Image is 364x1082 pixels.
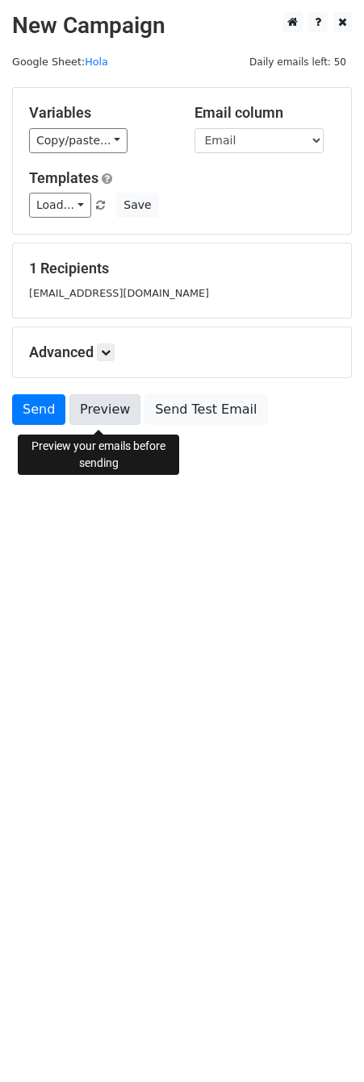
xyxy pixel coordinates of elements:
[29,287,209,299] small: [EMAIL_ADDRESS][DOMAIN_NAME]
[12,56,108,68] small: Google Sheet:
[116,193,158,218] button: Save
[29,128,128,153] a: Copy/paste...
[283,1005,364,1082] iframe: Chat Widget
[29,169,98,186] a: Templates
[29,260,335,277] h5: 1 Recipients
[18,435,179,475] div: Preview your emails before sending
[12,12,352,40] h2: New Campaign
[283,1005,364,1082] div: Widget de chat
[144,394,267,425] a: Send Test Email
[29,193,91,218] a: Load...
[29,104,170,122] h5: Variables
[195,104,336,122] h5: Email column
[244,56,352,68] a: Daily emails left: 50
[12,394,65,425] a: Send
[29,343,335,361] h5: Advanced
[244,53,352,71] span: Daily emails left: 50
[69,394,140,425] a: Preview
[85,56,108,68] a: Hola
